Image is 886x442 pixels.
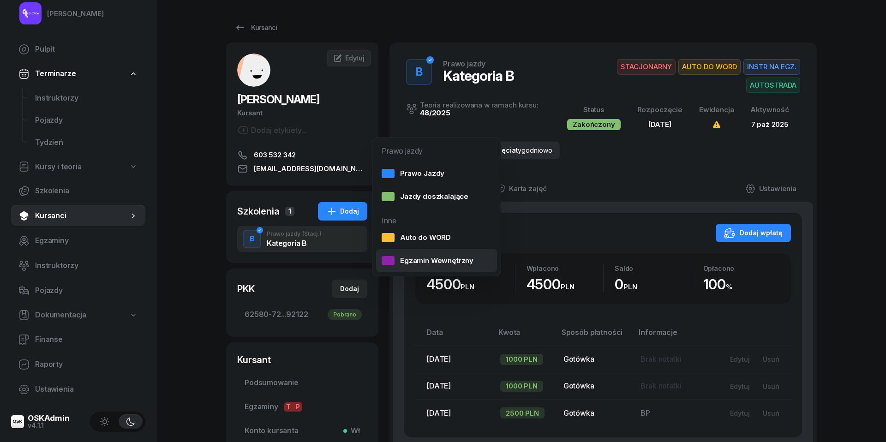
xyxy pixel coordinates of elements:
div: Prawo jazdy [376,142,497,162]
span: [DATE] [648,120,671,129]
a: 48/2025 [420,108,450,117]
a: Edytuj [327,50,371,66]
a: Pojazdy [11,280,145,302]
span: T [284,402,293,412]
span: Raporty [35,358,138,370]
div: Usuń [763,382,779,390]
div: Kursanci [234,22,277,33]
th: Kwota [493,326,556,346]
span: Finanse [35,334,138,346]
div: Kursant [237,107,367,119]
div: Opłacono [703,264,780,272]
div: Dodaj [326,206,359,217]
span: Podsumowanie [245,377,360,389]
span: Wł [347,425,360,437]
span: Tydzień [35,137,138,149]
div: Kursant [237,353,367,366]
div: Prawo Jazdy [382,167,444,179]
div: Dodaj [340,283,359,294]
div: B [412,63,426,81]
span: Szkolenia [35,185,138,197]
button: Dodaj [332,280,367,298]
div: 100 [703,276,780,293]
div: Gotówka [563,380,626,392]
span: [DATE] [426,381,451,390]
button: B [406,59,432,85]
a: Instruktorzy [28,87,145,109]
div: Jazdy doszkalające [382,191,468,203]
button: Usuń [756,352,786,367]
div: B [246,231,258,247]
span: [DATE] [426,408,451,418]
span: 62580-72...92122 [245,309,360,321]
a: 62580-72...92122Pobrano [237,304,367,326]
div: Gotówka [563,353,626,365]
div: Pobrano [328,309,362,320]
span: (Stacj.) [302,231,322,237]
a: [EMAIL_ADDRESS][DOMAIN_NAME] [237,163,367,174]
button: Usuń [756,379,786,394]
a: Raporty [11,353,145,376]
div: Wpłacono [527,264,604,272]
div: PKK [237,282,255,295]
span: Kursy i teoria [35,161,82,173]
div: Usuń [763,355,779,363]
div: Rozpoczęcie [637,104,682,116]
div: Kategoria B [267,239,322,247]
a: 603 532 342 [237,149,367,161]
img: logo-xs@2x.png [11,415,24,428]
div: Kategoria B [443,67,514,84]
div: Edytuj [730,382,750,390]
div: 4500 [527,276,604,293]
span: Terminarze [35,68,76,80]
span: INSTR NA EGZ. [743,59,800,75]
small: PLN [623,282,637,291]
span: Kursanci [35,210,129,222]
button: Edytuj [724,352,756,367]
div: Status [567,104,620,116]
button: B [243,230,261,248]
div: OSKAdmin [28,414,70,422]
span: Ustawienia [35,383,138,395]
button: Dodaj etykiety... [237,125,307,136]
span: Edytuj [345,54,365,62]
div: Szkolenia [237,205,280,218]
span: Egzaminy [35,235,138,247]
span: STACJONARNY [617,59,676,75]
span: Brak notatki [641,381,681,390]
span: AUTOSTRADA [746,78,800,93]
div: Saldo [615,264,692,272]
th: Informacje [633,326,716,346]
span: Egzaminy [245,401,360,413]
span: Brak notatki [641,354,681,364]
a: Pojazdy [28,109,145,131]
div: Prawo jazdy [267,231,322,237]
div: Usuń [763,409,779,417]
span: [DATE] [426,354,451,364]
span: Pojazdy [35,114,138,126]
div: 0 [615,276,692,293]
button: BPrawo jazdy(Stacj.)Kategoria B [237,226,367,252]
span: 1 [285,207,294,216]
div: 1000 PLN [500,354,543,365]
div: Prawo jazdy [443,60,485,67]
span: Instruktorzy [35,92,138,104]
span: Instruktorzy [35,260,138,272]
button: Usuń [756,406,786,421]
span: Dokumentacja [35,309,86,321]
a: Tydzień [28,131,145,154]
div: Dodaj wpłatę [724,227,783,239]
div: 2500 PLN [500,407,545,418]
a: EgzaminyTP [237,396,367,418]
div: Edytuj [730,409,750,417]
span: Pojazdy [35,285,138,297]
span: Pulpit [35,43,138,55]
div: Egzamin Wewnętrzny [382,255,473,267]
a: Dokumentacja [11,305,145,326]
a: Ustawienia [11,378,145,400]
a: Pulpit [11,38,145,60]
span: [PERSON_NAME] [237,93,319,106]
div: Gotówka [563,407,626,419]
div: Ewidencja [699,104,734,116]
